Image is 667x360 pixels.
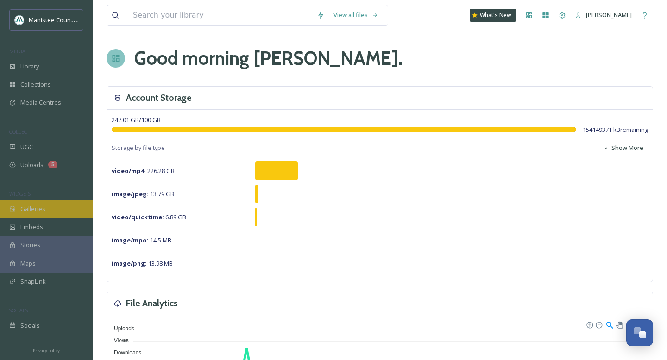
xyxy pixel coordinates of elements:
[112,190,174,198] span: 13.79 GB
[329,6,383,24] a: View all files
[20,161,44,169] span: Uploads
[134,44,403,72] h1: Good morning [PERSON_NAME] .
[112,167,175,175] span: 226.28 GB
[128,5,312,25] input: Search your library
[112,143,165,152] span: Storage by file type
[20,259,36,268] span: Maps
[112,259,147,267] strong: image/png :
[112,236,149,244] strong: image/mpo :
[112,167,146,175] strong: video/mp4 :
[595,321,602,328] div: Zoom Out
[126,91,192,105] h3: Account Storage
[33,344,60,355] a: Privacy Policy
[9,48,25,55] span: MEDIA
[20,277,46,286] span: SnapLink
[20,223,43,231] span: Embeds
[9,307,28,314] span: SOCIALS
[126,297,178,310] h3: File Analytics
[470,9,516,22] a: What's New
[48,161,57,168] div: 5
[626,320,634,328] div: Reset Zoom
[20,241,40,249] span: Stories
[599,139,648,157] button: Show More
[112,213,186,221] span: 6.89 GB
[9,128,29,135] span: COLLECT
[9,190,31,197] span: WIDGETS
[112,116,161,124] span: 247.01 GB / 100 GB
[616,322,622,327] div: Panning
[107,337,129,344] span: Views
[20,98,61,107] span: Media Centres
[107,325,134,332] span: Uploads
[571,6,636,24] a: [PERSON_NAME]
[123,338,128,343] tspan: 16
[29,15,100,24] span: Manistee County Tourism
[20,143,33,151] span: UGC
[20,80,51,89] span: Collections
[586,321,592,328] div: Zoom In
[112,213,164,221] strong: video/quicktime :
[586,11,632,19] span: [PERSON_NAME]
[605,320,613,328] div: Selection Zoom
[20,321,40,330] span: Socials
[112,236,171,244] span: 14.5 MB
[20,205,45,213] span: Galleries
[33,348,60,354] span: Privacy Policy
[20,62,39,71] span: Library
[112,190,149,198] strong: image/jpeg :
[581,125,648,134] span: -154149371 kB remaining
[626,319,653,346] button: Open Chat
[112,259,173,267] span: 13.98 MB
[107,349,141,356] span: Downloads
[15,15,24,25] img: logo.jpeg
